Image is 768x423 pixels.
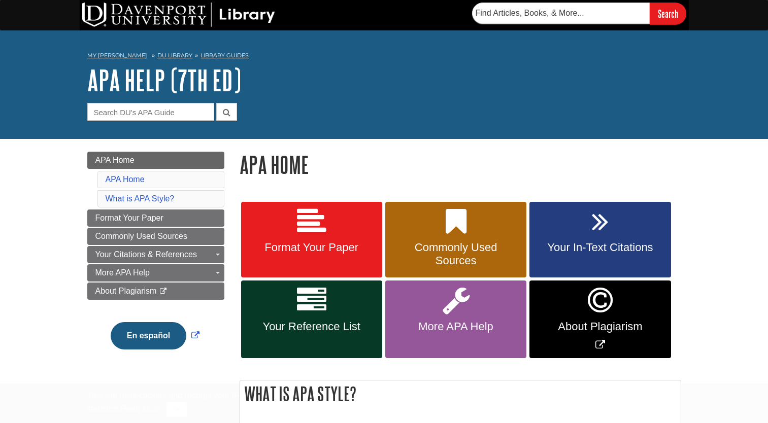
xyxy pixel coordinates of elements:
[472,3,686,24] form: Searches DU Library's articles, books, and more
[87,246,224,263] a: Your Citations & References
[472,3,650,24] input: Find Articles, Books, & More...
[241,202,382,278] a: Format Your Paper
[87,49,681,65] nav: breadcrumb
[157,52,192,59] a: DU Library
[201,52,249,59] a: Library Guides
[537,241,663,254] span: Your In-Text Citations
[87,152,224,367] div: Guide Page Menu
[393,241,519,267] span: Commonly Used Sources
[87,152,224,169] a: APA Home
[537,320,663,333] span: About Plagiarism
[87,51,147,60] a: My [PERSON_NAME]
[159,288,168,295] i: This link opens in a new window
[95,268,150,277] span: More APA Help
[249,320,375,333] span: Your Reference List
[95,232,187,240] span: Commonly Used Sources
[87,264,224,281] a: More APA Help
[95,287,157,295] span: About Plagiarism
[106,194,175,203] a: What is APA Style?
[385,280,526,358] a: More APA Help
[529,202,671,278] a: Your In-Text Citations
[120,404,160,413] a: Read More
[87,64,241,96] a: APA Help (7th Ed)
[111,322,186,349] button: En español
[650,3,686,24] input: Search
[95,156,135,164] span: APA Home
[87,103,214,121] input: Search DU's APA Guide
[385,202,526,278] a: Commonly Used Sources
[82,3,275,27] img: DU Library
[106,175,145,184] a: APA Home
[529,280,671,358] a: Link opens in new window
[108,331,202,340] a: Link opens in new window
[393,320,519,333] span: More APA Help
[240,380,681,407] h2: What is APA Style?
[166,402,186,417] button: Close
[241,280,382,358] a: Your Reference List
[240,152,681,178] h1: APA Home
[87,390,681,417] div: This site uses cookies and records your IP address for usage statistics. Additionally, we use Goo...
[87,209,224,227] a: Format Your Paper
[249,241,375,254] span: Format Your Paper
[87,228,224,245] a: Commonly Used Sources
[95,250,197,259] span: Your Citations & References
[95,214,163,222] span: Format Your Paper
[87,283,224,300] a: About Plagiarism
